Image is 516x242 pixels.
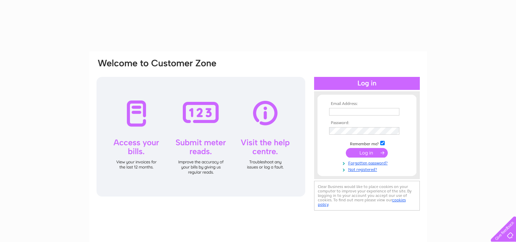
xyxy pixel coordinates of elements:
[314,181,420,211] div: Clear Business would like to place cookies on your computer to improve your experience of the sit...
[327,140,407,147] td: Remember me?
[318,198,406,207] a: cookies policy
[346,148,388,158] input: Submit
[327,121,407,125] th: Password:
[329,159,407,166] a: Forgotten password?
[329,166,407,172] a: Not registered?
[327,102,407,106] th: Email Address:
[391,128,397,134] img: npw-badge-icon-locked.svg
[391,109,397,115] img: npw-badge-icon-locked.svg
